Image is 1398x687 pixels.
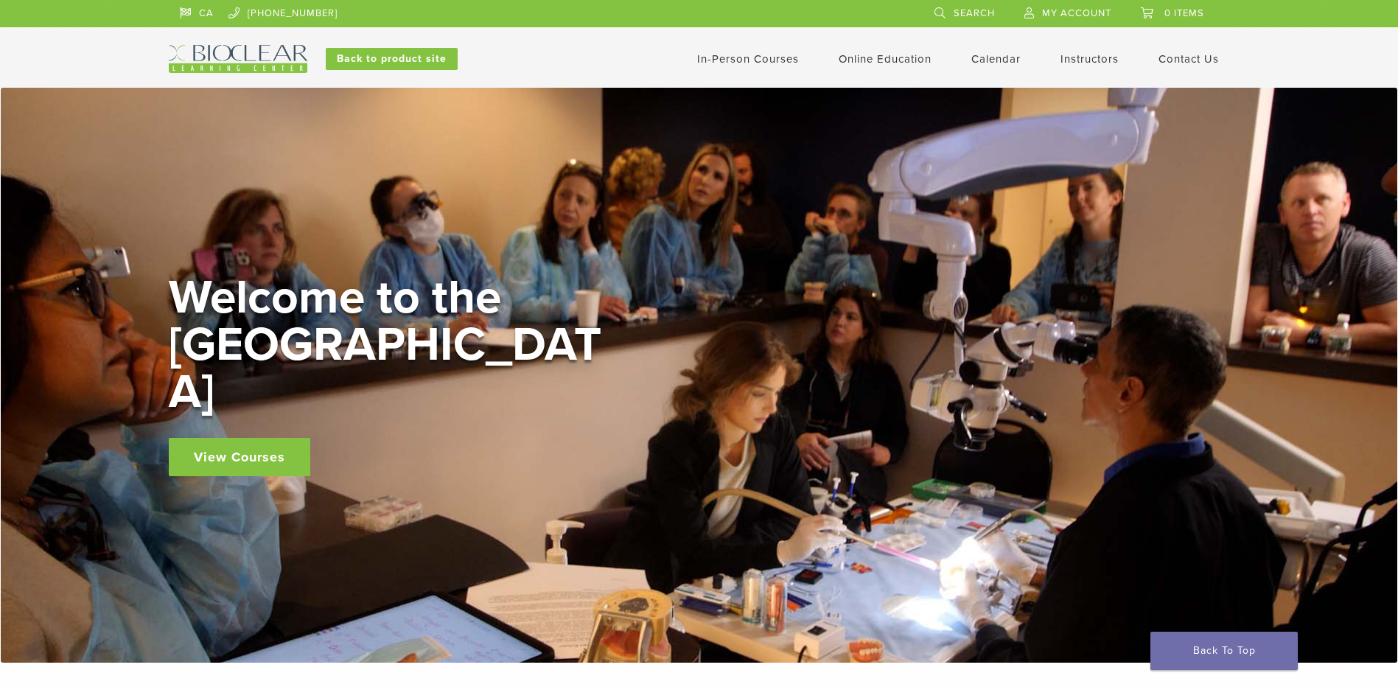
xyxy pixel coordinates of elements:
[839,52,932,66] a: Online Education
[971,52,1021,66] a: Calendar
[1158,52,1219,66] a: Contact Us
[169,438,310,476] a: View Courses
[697,52,799,66] a: In-Person Courses
[169,274,611,416] h2: Welcome to the [GEOGRAPHIC_DATA]
[1042,7,1111,19] span: My Account
[1150,632,1298,670] a: Back To Top
[1164,7,1204,19] span: 0 items
[1060,52,1119,66] a: Instructors
[326,48,458,70] a: Back to product site
[954,7,995,19] span: Search
[169,45,307,73] img: Bioclear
